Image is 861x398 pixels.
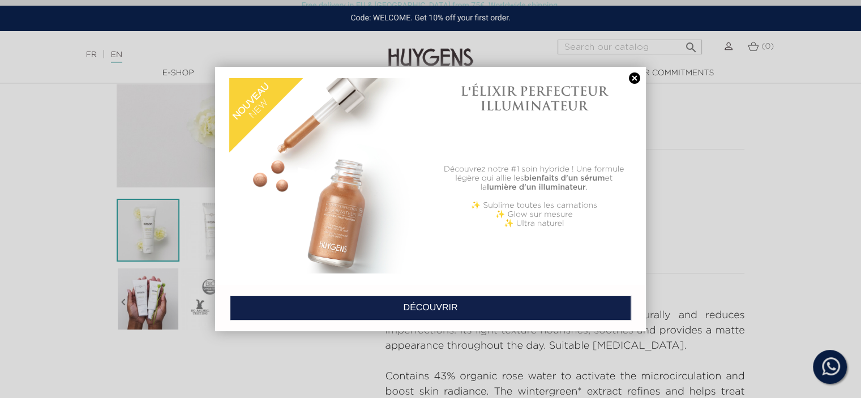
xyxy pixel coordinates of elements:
[436,165,632,192] p: Découvrez notre #1 soin hybride ! Une formule légère qui allie les et la .
[436,210,632,219] p: ✨ Glow sur mesure
[487,183,586,191] b: lumière d'un illuminateur
[436,201,632,210] p: ✨ Sublime toutes les carnations
[436,219,632,228] p: ✨ Ultra naturel
[436,84,632,114] h1: L'ÉLIXIR PERFECTEUR ILLUMINATEUR
[524,174,605,182] b: bienfaits d'un sérum
[230,296,631,320] a: DÉCOUVRIR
